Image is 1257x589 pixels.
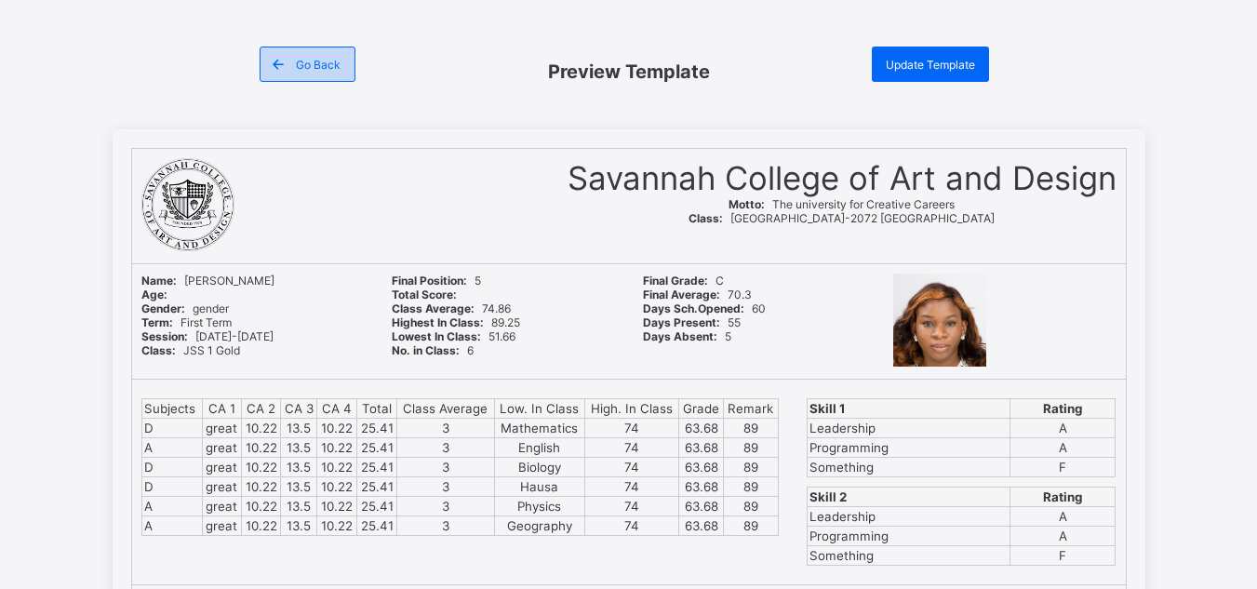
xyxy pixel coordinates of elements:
[1010,546,1116,566] td: F
[679,516,724,536] td: 63.68
[141,315,232,329] span: First Term
[724,516,779,536] td: 89
[724,497,779,516] td: 89
[643,274,724,288] span: C
[689,211,730,225] span: Class:
[281,419,317,438] td: 13.5
[494,438,585,458] td: English
[494,477,585,497] td: Hausa
[643,315,728,329] span: Days Present:
[356,438,396,458] td: 25.41
[202,419,241,438] td: great
[585,399,679,419] th: High. In Class
[356,458,396,477] td: 25.41
[392,343,474,357] span: 6
[141,158,234,251] img: 267-2679652_scad-best-school-logo-designs.png
[392,329,515,343] span: 51.66
[356,477,396,497] td: 25.41
[202,497,241,516] td: great
[242,419,281,438] td: 10.22
[679,477,724,497] td: 63.68
[643,288,728,301] span: Final Average:
[679,458,724,477] td: 63.68
[392,274,475,288] span: Final Position:
[281,458,317,477] td: 13.5
[494,516,585,536] td: Geography
[807,438,1010,458] td: Programming
[317,477,356,497] td: 10.22
[356,516,396,536] td: 25.41
[202,458,241,477] td: great
[141,516,202,536] td: A
[202,438,241,458] td: great
[397,458,494,477] td: 3
[643,301,752,315] span: Days Sch.Opened:
[807,458,1010,477] td: Something
[392,301,511,315] span: 74.86
[729,197,772,211] span: Motto:
[141,329,274,343] span: [DATE]-[DATE]
[807,546,1010,566] td: Something
[141,343,183,357] span: Class:
[242,477,281,497] td: 10.22
[141,329,195,343] span: Session:
[643,274,715,288] span: Final Grade:
[585,419,679,438] td: 74
[509,60,749,83] span: Preview Template
[568,158,1117,197] span: Savannah College of Art and Design
[807,399,1010,419] th: Skill 1
[202,477,241,497] td: great
[886,58,975,72] span: Update Template
[494,419,585,438] td: Mathematics
[317,497,356,516] td: 10.22
[242,399,281,419] th: CA 2
[356,419,396,438] td: 25.41
[1010,438,1116,458] td: A
[392,274,481,288] span: 5
[141,399,202,419] th: Subjects
[724,458,779,477] td: 89
[242,458,281,477] td: 10.22
[141,274,274,288] span: [PERSON_NAME]
[585,477,679,497] td: 74
[807,488,1010,507] th: Skill 2
[679,419,724,438] td: 63.68
[494,497,585,516] td: Physics
[242,438,281,458] td: 10.22
[643,329,731,343] span: 5
[317,438,356,458] td: 10.22
[1010,507,1116,527] td: A
[356,399,396,419] th: Total
[141,274,184,288] span: Name:
[141,288,175,301] span: Age:
[281,477,317,497] td: 13.5
[141,419,202,438] td: D
[494,458,585,477] td: Biology
[141,458,202,477] td: D
[1010,399,1116,419] th: Rating
[679,438,724,458] td: 63.68
[1010,419,1116,438] td: A
[281,438,317,458] td: 13.5
[317,458,356,477] td: 10.22
[202,399,241,419] th: CA 1
[724,419,779,438] td: 89
[397,438,494,458] td: 3
[807,419,1010,438] td: Leadership
[585,497,679,516] td: 74
[807,527,1010,546] td: Programming
[141,315,181,329] span: Term:
[281,497,317,516] td: 13.5
[397,497,494,516] td: 3
[679,497,724,516] td: 63.68
[141,343,240,357] span: JSS 1 Gold
[585,516,679,536] td: 74
[643,301,766,315] span: 60
[141,438,202,458] td: A
[679,399,724,419] th: Grade
[242,497,281,516] td: 10.22
[807,507,1010,527] td: Leadership
[141,301,229,315] span: gender
[392,315,520,329] span: 89.25
[397,516,494,536] td: 3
